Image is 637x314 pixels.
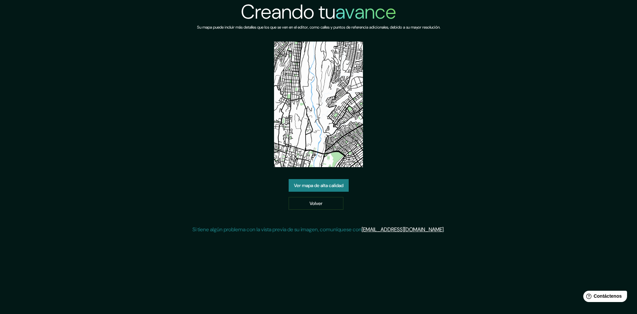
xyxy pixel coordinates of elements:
a: Ver mapa de alta calidad [289,179,349,192]
font: Volver [310,200,322,206]
a: [EMAIL_ADDRESS][DOMAIN_NAME] [362,226,444,233]
font: Si tiene algún problema con la vista previa de su imagen, comuníquese con [192,226,362,233]
img: vista previa del mapa creado [274,42,363,167]
font: Ver mapa de alta calidad [294,182,343,188]
font: Su mapa puede incluir más detalles que los que se ven en el editor, como calles y puntos de refer... [197,25,440,30]
a: Volver [289,197,343,210]
iframe: Lanzador de widgets de ayuda [578,288,630,307]
font: . [444,226,445,233]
